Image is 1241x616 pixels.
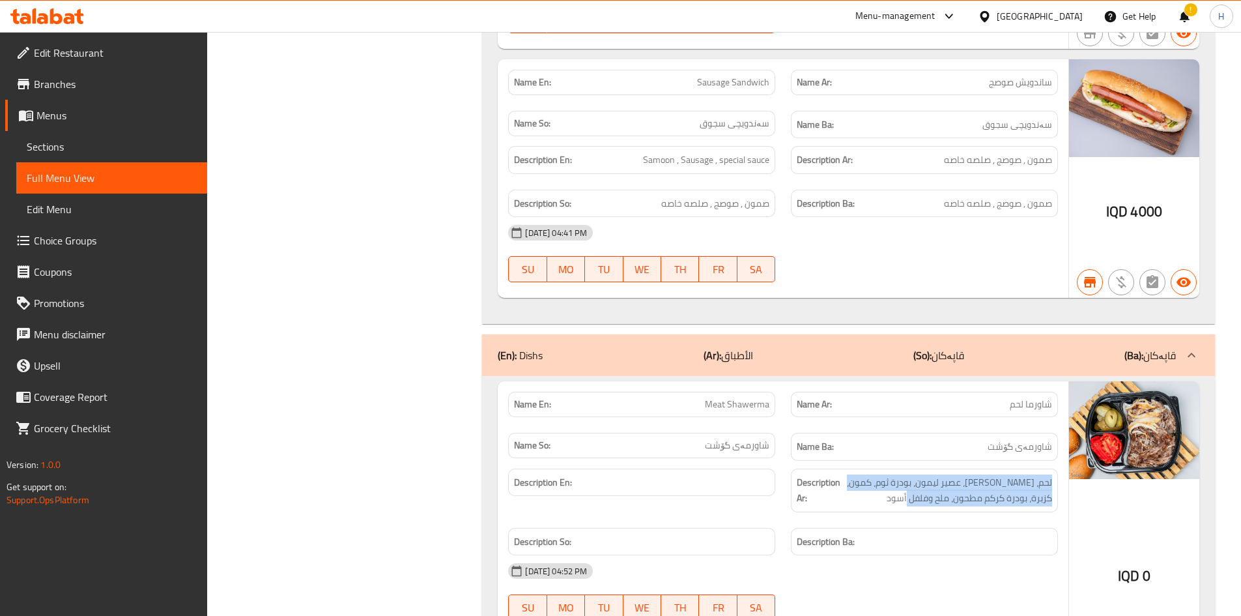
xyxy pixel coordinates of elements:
div: [GEOGRAPHIC_DATA] [997,9,1083,23]
span: Sections [27,139,197,154]
button: Not has choices [1139,20,1165,46]
span: سەندویچی سجوق [700,117,769,130]
button: Not has choices [1139,269,1165,295]
a: Full Menu View [16,162,207,194]
span: Coupons [34,264,197,280]
button: Not branch specific item [1077,20,1103,46]
span: 4000 [1130,199,1162,224]
a: Menus [5,100,207,131]
span: Version: [7,456,38,473]
b: (En): [498,345,517,365]
span: Meat Shawerma [705,398,769,411]
span: Coverage Report [34,389,197,405]
div: Menu-management [855,8,935,24]
button: SA [737,256,775,282]
button: Available [1171,269,1197,295]
b: (Ar): [704,345,721,365]
b: (Ba): [1124,345,1143,365]
a: Upsell [5,350,207,381]
span: لحم، [PERSON_NAME]، عصير ليمون، بودرة ثوم، كمون، كزبرة، بودرة كركم مطحون، ملح وفلفل أسود [843,475,1052,506]
img: %D8%B5%D9%88%D8%B5%D8%AC638756501245637759.jpg [1069,59,1199,157]
strong: Name En: [514,76,551,89]
strong: Name So: [514,117,550,130]
span: MO [552,260,580,279]
strong: Name En: [514,398,551,411]
span: Choice Groups [34,233,197,248]
button: TU [585,256,623,282]
a: Sections [16,131,207,162]
span: 0 [1143,563,1150,589]
b: (So): [913,345,932,365]
a: Coupons [5,256,207,287]
span: TH [666,260,694,279]
span: [DATE] 04:41 PM [520,227,592,239]
strong: Name Ba: [797,117,834,133]
a: Coverage Report [5,381,207,413]
a: Choice Groups [5,225,207,256]
button: SU [508,256,547,282]
span: شاورمەی گۆشت [988,439,1052,455]
span: H [1218,9,1224,23]
span: Edit Restaurant [34,45,197,61]
span: IQD [1106,199,1128,224]
strong: Description So: [514,534,571,550]
p: قاپەکان [913,347,964,363]
span: Full Menu View [27,170,197,186]
span: Upsell [34,358,197,374]
strong: Name So: [514,439,550,452]
strong: Description En: [514,475,572,491]
p: Dishs [498,347,543,363]
button: Branch specific item [1077,269,1103,295]
span: Samoon , Sausage , special sauce [643,152,769,168]
a: Branches [5,68,207,100]
span: IQD [1118,563,1139,589]
button: MO [547,256,585,282]
a: Edit Menu [16,194,207,225]
button: Available [1171,20,1197,46]
span: ساندويش صوصج [989,76,1052,89]
span: SA [743,260,770,279]
span: FR [704,260,732,279]
strong: Description So: [514,196,571,212]
span: سەندویچی سجوق [982,117,1052,133]
div: (En): Dishs(Ar):الأطباق(So):قاپەکان(Ba):قاپەکان [482,334,1215,376]
p: قاپەکان [1124,347,1176,363]
span: 1.0.0 [40,456,61,473]
span: شاورمەی گۆشت [705,439,769,452]
strong: Description Ba: [797,534,855,550]
img: Aljadriya_Shawarma%D9%86%D9%81%D8%B1_%D8%B4%D8%A7%D9%88638756500840582108.jpg [1069,381,1199,479]
a: Edit Restaurant [5,37,207,68]
span: TU [590,260,618,279]
span: Branches [34,76,197,92]
span: صمون , صوصج , صلصه خاصه [944,152,1052,168]
strong: Description Ar: [797,152,853,168]
strong: Description Ba: [797,196,855,212]
span: Menus [36,108,197,123]
span: Get support on: [7,478,66,495]
span: Edit Menu [27,201,197,217]
span: Promotions [34,295,197,311]
strong: Description Ar: [797,475,840,506]
span: Grocery Checklist [34,420,197,436]
span: Menu disclaimer [34,327,197,342]
button: WE [623,256,661,282]
strong: Name Ar: [797,398,832,411]
span: Sausage Sandwich [697,76,769,89]
a: Grocery Checklist [5,413,207,444]
button: FR [699,256,737,282]
span: صمون , صوصج , صلصه خاصه [661,196,769,212]
span: [DATE] 04:52 PM [520,565,592,578]
strong: Description En: [514,152,572,168]
a: Support.OpsPlatform [7,491,89,508]
span: شاورما لحم [1010,398,1052,411]
p: الأطباق [704,347,753,363]
button: TH [661,256,699,282]
a: Menu disclaimer [5,319,207,350]
button: Purchased item [1108,20,1134,46]
a: Promotions [5,287,207,319]
button: Purchased item [1108,269,1134,295]
span: WE [629,260,656,279]
strong: Name Ar: [797,76,832,89]
span: SU [514,260,541,279]
strong: Name Ba: [797,439,834,455]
